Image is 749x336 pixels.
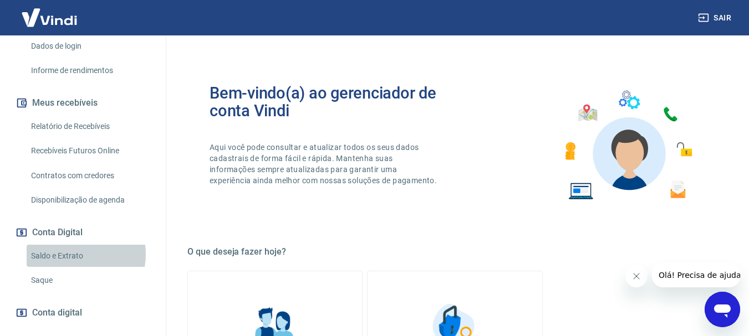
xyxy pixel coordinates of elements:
[7,8,93,17] span: Olá! Precisa de ajuda?
[27,189,152,211] a: Disponibilização de agenda
[625,265,648,287] iframe: Fechar mensagem
[32,305,82,321] span: Conta digital
[210,142,439,186] p: Aqui você pode consultar e atualizar todos os seus dados cadastrais de forma fácil e rápida. Mant...
[210,84,455,120] h2: Bem-vindo(a) ao gerenciador de conta Vindi
[27,115,152,138] a: Relatório de Recebíveis
[27,245,152,267] a: Saldo e Extrato
[27,269,152,292] a: Saque
[13,301,152,325] a: Conta digital
[13,1,85,34] img: Vindi
[27,139,152,162] a: Recebíveis Futuros Online
[13,220,152,245] button: Conta Digital
[27,59,152,82] a: Informe de rendimentos
[27,164,152,187] a: Contratos com credores
[696,8,736,28] button: Sair
[705,292,740,327] iframe: Botão para abrir a janela de mensagens
[652,263,740,287] iframe: Mensagem da empresa
[555,84,700,206] img: Imagem de um avatar masculino com diversos icones exemplificando as funcionalidades do gerenciado...
[187,246,722,257] h5: O que deseja fazer hoje?
[27,35,152,58] a: Dados de login
[13,91,152,115] button: Meus recebíveis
